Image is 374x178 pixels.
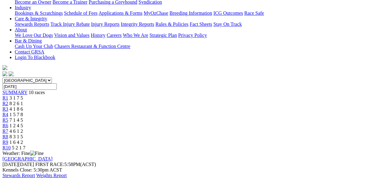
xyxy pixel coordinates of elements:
span: 4 6 1 2 [10,129,23,134]
a: Care & Integrity [15,16,47,21]
a: Cash Up Your Club [15,44,53,49]
a: Rules & Policies [155,22,189,27]
span: 4 1 8 6 [10,106,23,112]
a: SUMMARY [2,90,27,95]
a: R3 [2,106,8,112]
a: Weights Report [36,173,67,178]
a: Race Safe [244,10,264,16]
a: Strategic Plan [150,33,177,38]
img: twitter.svg [9,71,14,76]
div: Industry [15,10,368,16]
span: 10 races [29,90,45,95]
a: Fact Sheets [190,22,212,27]
span: 1 5 7 8 [10,112,23,117]
a: Bar & Dining [15,38,42,43]
a: R6 [2,123,8,128]
a: We Love Our Dogs [15,33,53,38]
a: Contact GRSA [15,49,44,54]
a: R1 [2,95,8,101]
a: R7 [2,129,8,134]
div: Kennels Close: 5:30pm ACST [2,167,368,173]
span: Weather: Fine [2,151,44,156]
a: R8 [2,134,8,139]
a: Chasers Restaurant & Function Centre [54,44,130,49]
a: Industry [15,5,31,10]
span: [DATE] [2,162,18,167]
a: Vision and Values [54,33,89,38]
img: logo-grsa-white.png [2,65,7,70]
span: 8 3 1 5 [10,134,23,139]
a: Injury Reports [91,22,119,27]
a: History [91,33,105,38]
a: R10 [2,145,11,150]
a: Applications & Forms [99,10,142,16]
span: 5 2 1 7 [12,145,25,150]
div: Bar & Dining [15,44,368,49]
span: 1 2 4 5 [10,123,23,128]
img: Fine [30,151,44,156]
span: FIRST RACE: [35,162,64,167]
a: About [15,27,27,32]
a: Careers [107,33,122,38]
span: [DATE] [2,162,34,167]
img: facebook.svg [2,71,7,76]
a: [GEOGRAPHIC_DATA] [2,156,53,161]
a: R4 [2,112,8,117]
div: About [15,33,368,38]
a: Integrity Reports [121,22,154,27]
span: 7 1 4 5 [10,117,23,123]
a: R2 [2,101,8,106]
a: Track Injury Rebate [50,22,90,27]
a: Stewards Report [2,173,35,178]
a: ICG Outcomes [213,10,243,16]
span: 8 2 6 1 [10,101,23,106]
a: Stewards Reports [15,22,49,27]
a: Schedule of Fees [64,10,97,16]
a: MyOzChase [144,10,168,16]
input: Select date [2,83,57,90]
a: Stay On Track [213,22,242,27]
a: R9 [2,140,8,145]
a: Who We Are [123,33,148,38]
span: 3 1 7 5 [10,95,23,101]
a: Privacy Policy [178,33,207,38]
a: Bookings & Scratchings [15,10,63,16]
a: Login To Blackbook [15,55,55,60]
span: 5:58PM(ACST) [35,162,96,167]
span: 1 6 4 2 [10,140,23,145]
div: Care & Integrity [15,22,368,27]
a: Breeding Information [169,10,212,16]
a: R5 [2,117,8,123]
